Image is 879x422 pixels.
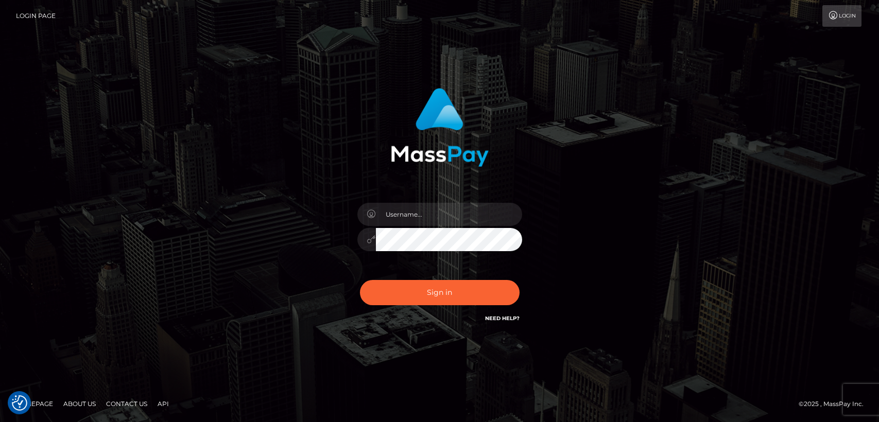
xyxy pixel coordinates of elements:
a: Contact Us [102,396,151,412]
a: Homepage [11,396,57,412]
a: Login [822,5,861,27]
a: Login Page [16,5,56,27]
img: MassPay Login [391,88,489,167]
img: Revisit consent button [12,395,27,411]
div: © 2025 , MassPay Inc. [799,398,871,410]
a: API [153,396,173,412]
a: Need Help? [485,315,520,322]
button: Consent Preferences [12,395,27,411]
input: Username... [376,203,522,226]
button: Sign in [360,280,520,305]
a: About Us [59,396,100,412]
